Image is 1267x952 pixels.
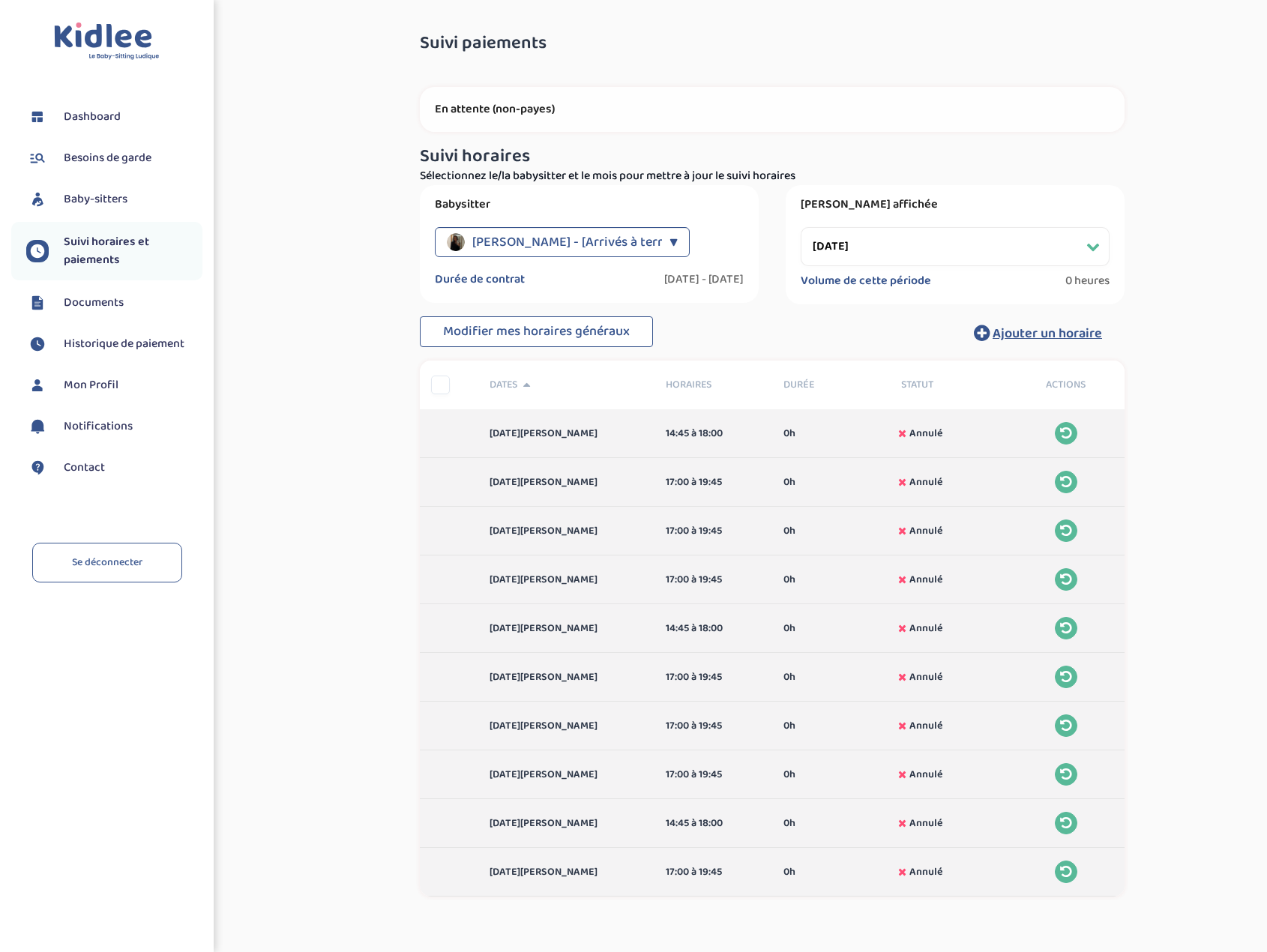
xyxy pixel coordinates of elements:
span: 0h [783,475,795,490]
div: [DATE][PERSON_NAME] [478,767,654,783]
a: Baby-sitters [26,188,202,211]
span: Besoins de garde [64,149,151,167]
label: Volume de cette période [801,274,931,289]
span: Annulé [909,621,942,636]
div: [DATE][PERSON_NAME] [478,669,654,685]
div: 17:00 à 19:45 [666,718,761,734]
span: 0h [783,718,795,734]
span: Annulé [909,426,942,442]
div: [DATE][PERSON_NAME] [478,523,654,539]
span: 0h [783,523,795,539]
img: besoin.svg [26,147,49,169]
span: Contact [64,459,105,477]
div: [DATE][PERSON_NAME] [478,572,654,588]
span: 0h [783,767,795,783]
div: [DATE][PERSON_NAME] [478,864,654,880]
a: Historique de paiement [26,333,202,355]
div: 17:00 à 19:45 [666,669,761,685]
img: avatar_saidani-hana_2025_01_07_18_01_52.png [447,233,465,251]
span: Annulé [909,523,942,539]
span: 0h [783,426,795,442]
span: Annulé [909,816,942,831]
span: 0 heures [1065,274,1110,289]
img: babysitters.svg [26,188,49,211]
div: Statut [890,377,1008,393]
img: contact.svg [26,457,49,479]
img: suivihoraire.svg [26,240,49,262]
span: Mon Profil [64,376,118,394]
label: [PERSON_NAME] affichée [801,197,1110,212]
a: Mon Profil [26,374,202,397]
div: 14:45 à 18:00 [666,426,761,442]
span: Annulé [909,572,942,588]
div: Durée [772,377,890,393]
div: 14:45 à 18:00 [666,621,761,636]
span: Baby-sitters [64,190,127,208]
p: En attente (non-payes) [435,102,1110,117]
img: documents.svg [26,292,49,314]
span: Suivi horaires et paiements [64,233,202,269]
a: Notifications [26,415,202,438]
label: Durée de contrat [435,272,525,287]
div: 17:00 à 19:45 [666,572,761,588]
img: notification.svg [26,415,49,438]
span: Documents [64,294,124,312]
div: 17:00 à 19:45 [666,767,761,783]
div: 17:00 à 19:45 [666,475,761,490]
label: Babysitter [435,197,744,212]
span: 0h [783,669,795,685]
div: Dates [478,377,654,393]
span: Suivi paiements [420,34,547,53]
p: Sélectionnez le/la babysitter et le mois pour mettre à jour le suivi horaires [420,167,1125,185]
span: 0h [783,864,795,880]
span: [PERSON_NAME] - [Arrivés à terme] [472,227,679,257]
div: 17:00 à 19:45 [666,523,761,539]
div: 17:00 à 19:45 [666,864,761,880]
span: 0h [783,621,795,636]
a: Dashboard [26,106,202,128]
a: Se déconnecter [32,543,182,582]
div: [DATE][PERSON_NAME] [478,475,654,490]
span: Ajouter un horaire [993,323,1102,344]
img: profil.svg [26,374,49,397]
label: [DATE] - [DATE] [664,272,744,287]
span: Dashboard [64,108,121,126]
span: Historique de paiement [64,335,184,353]
img: logo.svg [54,22,160,61]
button: Ajouter un horaire [951,316,1125,349]
span: Horaires [666,377,761,393]
div: [DATE][PERSON_NAME] [478,426,654,442]
span: Notifications [64,418,133,436]
a: Besoins de garde [26,147,202,169]
div: 14:45 à 18:00 [666,816,761,831]
span: 0h [783,816,795,831]
span: Modifier mes horaires généraux [443,321,630,342]
div: Actions [1007,377,1125,393]
h3: Suivi horaires [420,147,1125,166]
span: Annulé [909,475,942,490]
span: 0h [783,572,795,588]
a: Suivi horaires et paiements [26,233,202,269]
div: [DATE][PERSON_NAME] [478,621,654,636]
div: ▼ [669,227,678,257]
img: dashboard.svg [26,106,49,128]
img: suivihoraire.svg [26,333,49,355]
div: [DATE][PERSON_NAME] [478,718,654,734]
span: Annulé [909,669,942,685]
span: Annulé [909,718,942,734]
span: Annulé [909,767,942,783]
a: Documents [26,292,202,314]
span: Annulé [909,864,942,880]
button: Modifier mes horaires généraux [420,316,653,348]
a: Contact [26,457,202,479]
div: [DATE][PERSON_NAME] [478,816,654,831]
